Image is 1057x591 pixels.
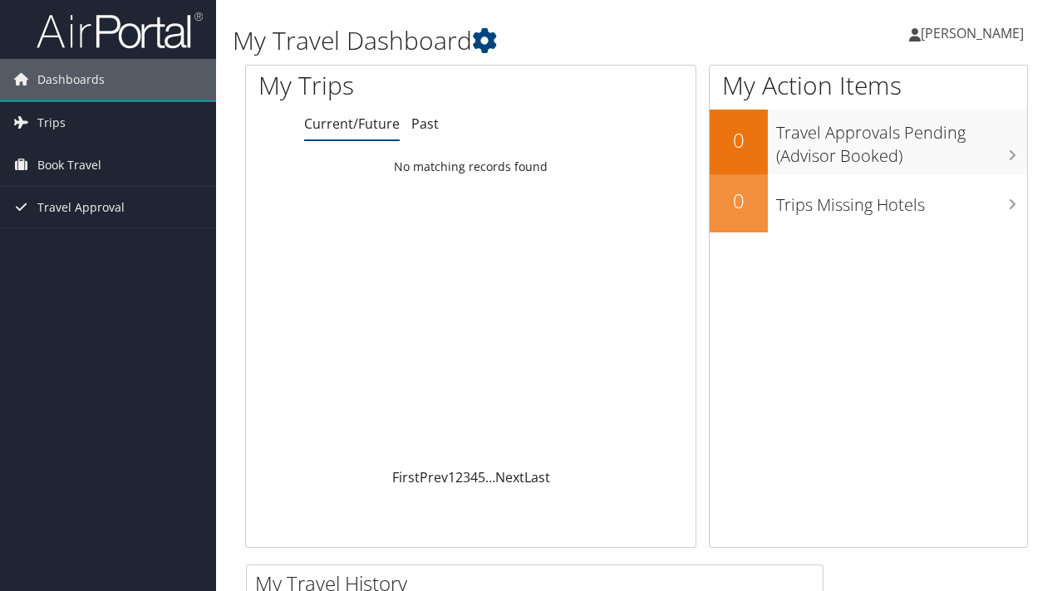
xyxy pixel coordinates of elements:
span: Trips [37,102,66,144]
a: 0Trips Missing Hotels [710,174,1027,232]
h1: My Trips [258,68,496,103]
span: Travel Approval [37,187,125,228]
a: 2 [455,468,463,486]
h3: Travel Approvals Pending (Advisor Booked) [776,113,1027,168]
h1: My Action Items [710,68,1027,103]
a: Past [411,115,439,133]
a: Current/Future [304,115,400,133]
a: 4 [470,468,478,486]
a: 1 [448,468,455,486]
span: Dashboards [37,59,105,100]
a: Next [495,468,524,486]
a: 0Travel Approvals Pending (Advisor Booked) [710,110,1027,173]
h1: My Travel Dashboard [233,23,771,58]
h3: Trips Missing Hotels [776,185,1027,217]
h2: 0 [710,126,768,154]
a: [PERSON_NAME] [909,8,1040,58]
h2: 0 [710,187,768,215]
td: No matching records found [246,152,696,182]
a: 5 [478,468,485,486]
span: … [485,468,495,486]
a: 3 [463,468,470,486]
a: First [392,468,420,486]
a: Prev [420,468,448,486]
span: [PERSON_NAME] [921,24,1024,42]
a: Last [524,468,550,486]
img: airportal-logo.png [37,11,203,50]
span: Book Travel [37,144,101,186]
